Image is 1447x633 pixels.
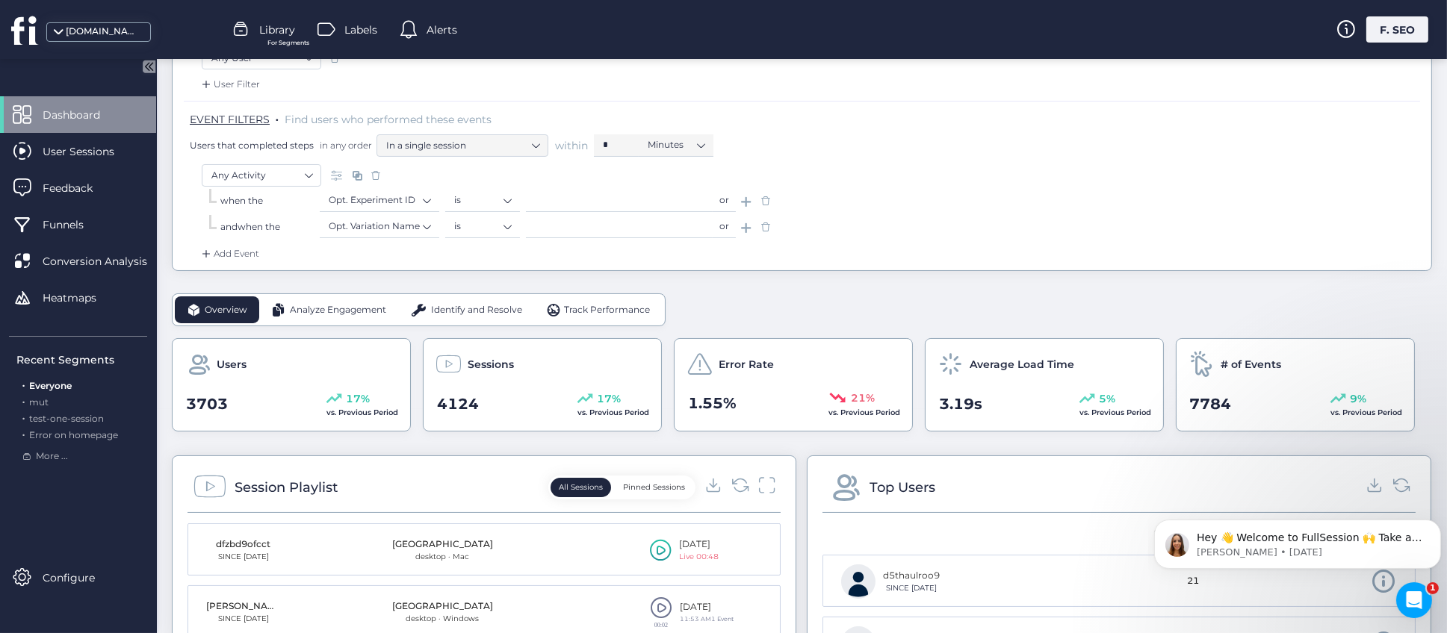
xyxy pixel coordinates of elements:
div: SINCE [DATE] [883,582,940,594]
span: . [22,377,25,391]
span: Alerts [427,22,457,38]
div: [GEOGRAPHIC_DATA] [392,537,493,552]
span: EVENT FILTERS [190,113,270,126]
span: More ... [36,449,68,464]
span: Library [259,22,295,38]
span: 1.55% [688,392,737,415]
span: Overview [205,303,247,317]
span: Heatmaps [43,290,119,306]
span: vs. Previous Period [828,408,900,417]
button: All Sessions [551,478,611,497]
iframe: Intercom live chat [1396,582,1432,618]
nz-select-item: Opt. Experiment ID [329,189,430,211]
div: F. SEO [1366,16,1428,43]
div: [GEOGRAPHIC_DATA] [392,599,493,614]
div: when the [220,194,320,208]
span: Users that completed steps [190,139,314,152]
span: Track Performance [564,303,650,317]
div: [PERSON_NAME] [206,599,281,614]
div: Recent Segments [16,352,147,368]
span: 17% [346,390,370,407]
div: dfzbd9ofcct [206,537,281,552]
div: or [713,190,736,212]
span: test-one-session [29,413,104,424]
span: . [22,426,25,440]
div: or [713,216,736,238]
div: when the [220,220,320,234]
span: . [276,110,279,125]
span: Everyone [29,380,72,391]
span: 1 [1427,582,1439,594]
span: 3703 [186,393,228,416]
span: 9% [1350,390,1366,407]
span: Error on homepage [29,429,118,440]
button: Pinned Sessions [615,478,693,497]
span: Dashboard [43,107,123,123]
span: vs. Previous Period [577,408,649,417]
nz-select-item: is [454,189,511,211]
div: Live 00:48 [679,551,719,563]
div: 11:53 AMㅤ1 Event [680,614,734,624]
span: vs. Previous Period [1079,408,1151,417]
span: 4124 [437,393,479,416]
iframe: Intercom notifications message [1148,488,1447,593]
div: desktop · Windows [392,613,493,625]
nz-select-item: Minutes [648,134,704,156]
span: Find users who performed these events [285,113,492,126]
div: Session Playlist [235,477,338,498]
div: desktop · Mac [392,551,493,563]
span: Error Rate [719,356,774,372]
span: Sessions [468,356,514,372]
span: 5% [1099,390,1115,407]
nz-select-item: Any Activity [211,164,312,187]
span: 17% [597,390,621,407]
span: Feedback [43,180,115,196]
div: SINCE [DATE] [206,551,281,563]
span: # of Events [1221,356,1281,372]
div: d5thaulroo9 [883,569,940,583]
span: . [22,393,25,408]
mat-header-cell: Session Count [1114,513,1259,555]
span: Identify and Resolve [431,303,522,317]
nz-select-item: In a single session [386,134,539,157]
span: 7784 [1190,393,1232,416]
span: within [555,138,588,153]
div: SINCE [DATE] [206,613,281,625]
span: User Sessions [43,143,137,160]
span: 3.19s [939,393,982,416]
span: Funnels [43,216,106,233]
span: For Segments [267,38,309,48]
nz-select-item: is [454,215,511,237]
span: vs. Previous Period [1330,408,1402,417]
div: [DATE] [680,600,734,614]
nz-select-item: Opt. Variation Name [329,215,430,237]
span: in any order [317,139,372,152]
div: [DATE] [679,537,719,552]
span: Conversion Analysis [43,253,170,269]
span: and [220,221,238,232]
div: [DOMAIN_NAME] [66,25,140,39]
span: mut [29,396,49,408]
span: Users [217,356,247,372]
span: Analyze Engagement [290,303,386,317]
span: Configure [43,570,117,586]
span: Average Load Time [970,356,1074,372]
span: Labels [344,22,377,38]
div: User Filter [199,77,260,92]
div: Top Users [870,477,935,498]
div: 00:02 [650,622,672,628]
span: vs. Previous Period [326,408,398,417]
span: 21% [851,390,875,406]
div: Add Event [199,246,259,261]
span: . [22,410,25,424]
